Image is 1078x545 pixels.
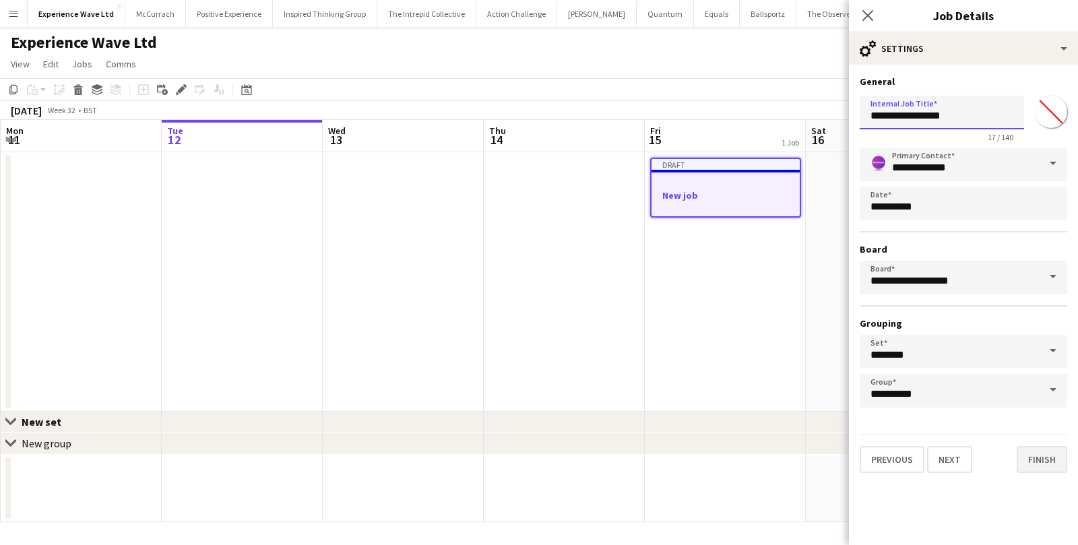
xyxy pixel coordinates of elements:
span: 14 [487,132,506,148]
span: Sat [811,125,826,137]
span: 12 [165,132,183,148]
button: McCurrach [125,1,186,27]
div: New group [22,437,71,450]
h3: Job Details [849,7,1078,24]
h3: New job [652,189,800,201]
div: BST [84,105,97,115]
span: Comms [106,58,136,70]
button: Previous [860,446,924,473]
button: The Observer [796,1,864,27]
span: Edit [43,58,59,70]
div: 1 Job [782,137,799,148]
span: Thu [489,125,506,137]
h1: Experience Wave Ltd [11,32,157,53]
button: Experience Wave Ltd [28,1,125,27]
span: 15 [648,132,661,148]
div: Settings [849,32,1078,65]
app-job-card: DraftNew job [650,158,801,218]
span: Week 32 [44,105,78,115]
h3: Board [860,243,1067,255]
div: [DATE] [11,104,42,117]
span: Wed [328,125,346,137]
button: Positive Experience [186,1,273,27]
button: [PERSON_NAME] [557,1,637,27]
span: Jobs [72,58,92,70]
span: 17 / 140 [977,132,1024,142]
a: Jobs [67,55,98,73]
span: 13 [326,132,346,148]
span: 16 [809,132,826,148]
a: View [5,55,35,73]
button: The Intrepid Collective [377,1,476,27]
button: Equals [694,1,740,27]
button: Ballsportz [740,1,796,27]
span: Fri [650,125,661,137]
span: Mon [6,125,24,137]
button: Inspired Thinking Group [273,1,377,27]
div: New set [22,415,72,428]
button: Quantum [637,1,694,27]
button: Action Challenge [476,1,557,27]
button: Next [927,446,972,473]
div: Draft [652,159,800,170]
h3: General [860,75,1067,88]
h3: Grouping [860,317,1067,329]
button: Finish [1017,446,1067,473]
a: Edit [38,55,64,73]
span: 11 [4,132,24,148]
span: Tue [167,125,183,137]
span: View [11,58,30,70]
a: Comms [100,55,141,73]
